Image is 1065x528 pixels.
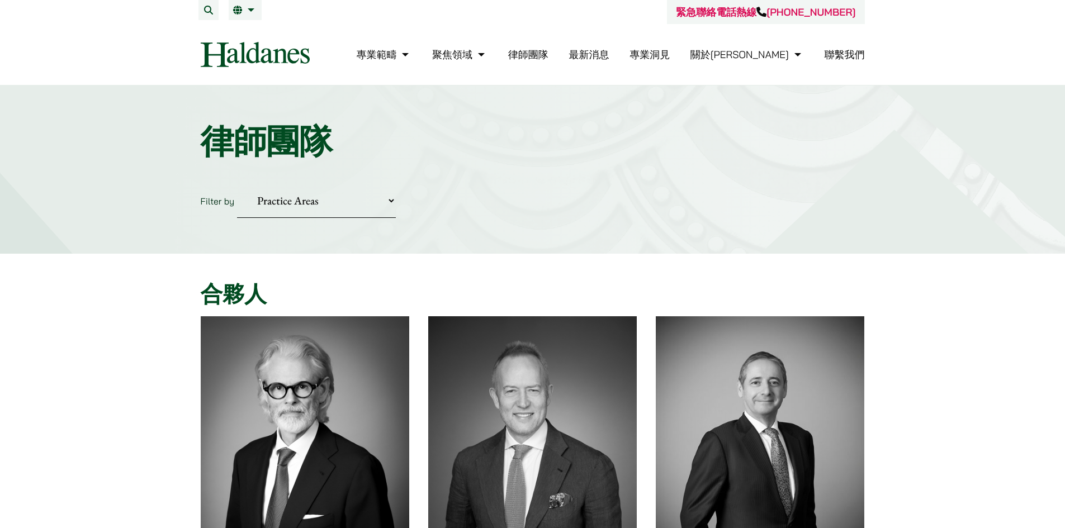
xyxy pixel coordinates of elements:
label: Filter by [201,196,235,207]
a: 專業範疇 [356,48,411,61]
a: 關於何敦 [690,48,804,61]
a: 緊急聯絡電話熱線[PHONE_NUMBER] [676,6,855,18]
a: 律師團隊 [508,48,548,61]
a: 聚焦領域 [432,48,487,61]
a: 聯繫我們 [825,48,865,61]
h2: 合夥人 [201,280,865,307]
img: Logo of Haldanes [201,42,310,67]
a: 繁 [233,6,257,15]
a: 專業洞見 [629,48,670,61]
a: 最新消息 [569,48,609,61]
h1: 律師團隊 [201,121,865,161]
